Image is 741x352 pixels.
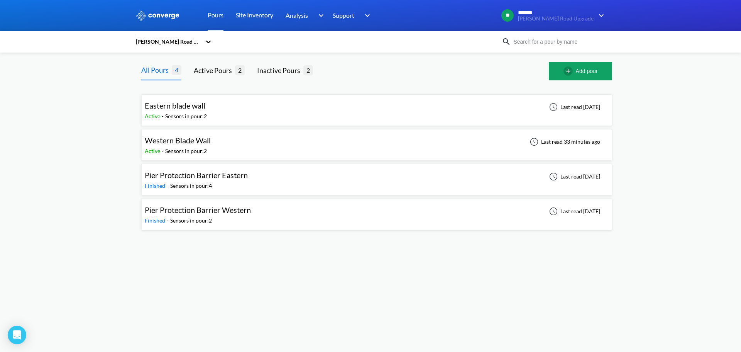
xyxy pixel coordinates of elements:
input: Search for a pour by name [511,37,604,46]
span: Pier Protection Barrier Western [145,205,251,214]
img: add-circle-outline.svg [563,66,576,76]
span: Finished [145,217,167,224]
img: downArrow.svg [360,11,372,20]
a: Eastern blade wallActive-Sensors in pour:2Last read [DATE] [141,103,612,110]
a: Western Blade WallActive-Sensors in pour:2Last read 33 minutes ago [141,138,612,145]
span: Analysis [286,10,308,20]
div: Active Pours [194,65,235,76]
div: Sensors in pour: 2 [165,147,207,155]
span: Finished [145,182,167,189]
a: Pier Protection Barrier WesternFinished-Sensors in pour:2Last read [DATE] [141,207,612,214]
div: Sensors in pour: 4 [170,182,212,190]
span: Western Blade Wall [145,136,211,145]
span: - [167,182,170,189]
div: Last read [DATE] [545,102,602,112]
span: Pier Protection Barrier Eastern [145,170,248,180]
div: Sensors in pour: 2 [170,216,212,225]
span: Active [145,113,162,119]
div: Last read [DATE] [545,172,602,181]
span: 2 [235,65,245,75]
img: logo_ewhite.svg [135,10,180,20]
div: Last read [DATE] [545,207,602,216]
div: Inactive Pours [257,65,303,76]
span: Eastern blade wall [145,101,205,110]
div: Last read 33 minutes ago [526,137,602,146]
span: - [162,113,165,119]
button: Add pour [549,62,612,80]
div: All Pours [141,65,172,75]
span: - [167,217,170,224]
div: [PERSON_NAME] Road Upgrade [135,37,201,46]
span: [PERSON_NAME] Road Upgrade [518,16,594,22]
img: icon-search.svg [502,37,511,46]
span: Active [145,148,162,154]
span: Support [333,10,354,20]
span: 4 [172,65,181,75]
div: Open Intercom Messenger [8,326,26,344]
img: downArrow.svg [313,11,326,20]
a: Pier Protection Barrier EasternFinished-Sensors in pour:4Last read [DATE] [141,173,612,179]
span: - [162,148,165,154]
div: Sensors in pour: 2 [165,112,207,121]
span: 2 [303,65,313,75]
img: downArrow.svg [594,11,606,20]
